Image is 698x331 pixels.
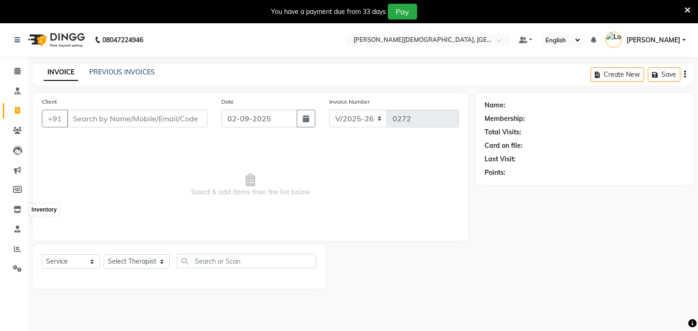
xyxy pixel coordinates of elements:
[485,168,505,178] div: Points:
[271,7,386,17] div: You have a payment due from 33 days
[485,127,521,137] div: Total Visits:
[42,98,57,106] label: Client
[102,27,143,53] b: 08047224946
[67,110,207,127] input: Search by Name/Mobile/Email/Code
[44,64,78,81] a: INVOICE
[605,32,622,48] img: Latika Sawant
[329,98,370,106] label: Invoice Number
[591,67,644,82] button: Create New
[485,141,523,151] div: Card on file:
[177,254,316,268] input: Search or Scan
[221,98,234,106] label: Date
[485,100,505,110] div: Name:
[388,4,417,20] button: Pay
[485,114,525,124] div: Membership:
[42,139,459,232] span: Select & add items from the list below
[485,154,516,164] div: Last Visit:
[626,35,680,45] span: [PERSON_NAME]
[648,67,680,82] button: Save
[24,27,87,53] img: logo
[29,205,59,216] div: Inventory
[42,110,68,127] button: +91
[89,68,155,76] a: PREVIOUS INVOICES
